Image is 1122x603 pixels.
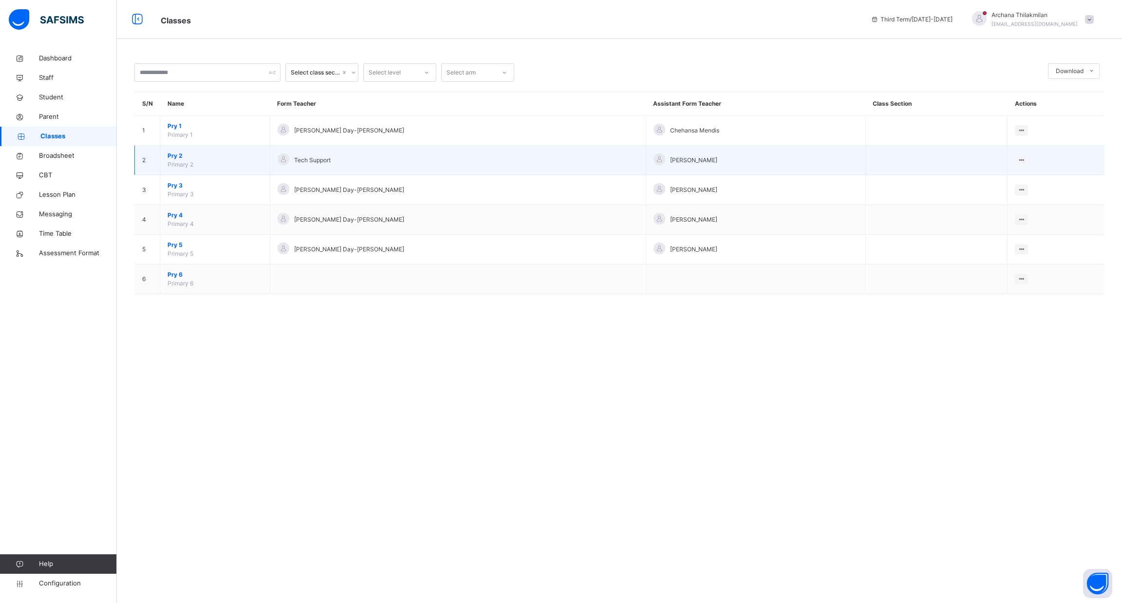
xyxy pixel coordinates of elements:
span: [PERSON_NAME] Day-[PERSON_NAME] [294,126,404,135]
div: ArchanaThilakmilan [962,11,1099,28]
span: Student [39,93,117,102]
td: 5 [135,235,160,264]
th: Assistant Form Teacher [646,92,865,116]
span: [PERSON_NAME] Day-[PERSON_NAME] [294,186,404,194]
span: Primary 5 [168,250,193,257]
span: Broadsheet [39,151,117,161]
span: Classes [161,16,191,25]
div: Select level [369,63,401,82]
span: Messaging [39,209,117,219]
span: Pry 3 [168,181,262,190]
span: Archana Thilakmilan [991,11,1078,19]
th: Actions [1008,92,1104,116]
span: Classes [40,132,117,141]
th: Name [160,92,270,116]
th: Form Teacher [270,92,646,116]
span: Pry 1 [168,122,262,131]
span: Pry 5 [168,241,262,249]
span: Staff [39,73,117,83]
span: [PERSON_NAME] [670,186,717,194]
div: Select arm [447,63,476,82]
span: [PERSON_NAME] Day-[PERSON_NAME] [294,245,404,254]
span: [EMAIL_ADDRESS][DOMAIN_NAME] [991,21,1078,27]
td: 2 [135,146,160,175]
span: Primary 1 [168,131,193,138]
span: Download [1056,67,1084,75]
span: Tech Support [294,156,331,165]
span: Primary 4 [168,220,194,227]
th: Class Section [865,92,1008,116]
span: CBT [39,170,117,180]
span: Chehansa Mendis [670,126,719,135]
td: 1 [135,116,160,146]
td: 4 [135,205,160,235]
span: Lesson Plan [39,190,117,200]
span: Primary 6 [168,280,193,287]
span: [PERSON_NAME] [670,156,717,165]
span: Primary 3 [168,190,194,198]
span: Parent [39,112,117,122]
span: Pry 4 [168,211,262,220]
span: Time Table [39,229,117,239]
div: Select class section [291,68,340,77]
span: session/term information [871,15,953,24]
img: safsims [9,9,84,30]
span: [PERSON_NAME] [670,215,717,224]
button: Open asap [1083,569,1112,598]
span: [PERSON_NAME] [670,245,717,254]
span: [PERSON_NAME] Day-[PERSON_NAME] [294,215,404,224]
td: 3 [135,175,160,205]
td: 6 [135,264,160,294]
span: Assessment Format [39,248,117,258]
span: Primary 2 [168,161,193,168]
span: Configuration [39,579,116,588]
span: Pry 6 [168,270,262,279]
span: Dashboard [39,54,117,63]
span: Help [39,559,116,569]
th: S/N [135,92,160,116]
span: Pry 2 [168,151,262,160]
